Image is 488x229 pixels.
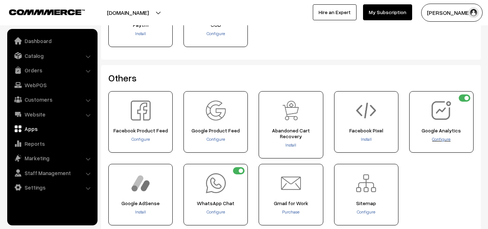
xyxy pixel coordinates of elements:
span: Google AdSense [111,200,170,206]
img: Google Product Feed [206,101,226,120]
span: Abandoned Cart Recovery [261,128,320,139]
span: Google Analytics [412,128,471,133]
img: COMMMERCE [9,9,85,15]
a: COMMMERCE [9,7,72,16]
a: WebPOS [9,79,95,92]
a: Install [285,142,296,148]
a: Staff Management [9,166,95,179]
a: Purchase [282,209,299,215]
h2: Others [108,72,474,84]
span: Facebook Product Feed [111,128,170,133]
a: Dashboard [9,34,95,47]
a: Apps [9,122,95,135]
img: Facebook Pixel [356,101,376,120]
a: Hire an Expert [313,4,357,20]
span: Google Product Feed [186,128,245,133]
img: WhatsApp Chat [206,173,226,193]
a: Install [135,209,146,215]
span: Sitemap [337,200,396,206]
a: Orders [9,64,95,77]
span: Gmail for Work [261,200,320,206]
a: Install [135,31,146,36]
a: Settings [9,181,95,194]
span: Facebook Pixel [337,128,396,133]
a: Configure [432,136,450,142]
a: Configure [207,31,225,36]
img: user [468,7,479,18]
a: Configure [207,209,225,215]
a: Catalog [9,49,95,62]
a: Reports [9,137,95,150]
a: Marketing [9,152,95,165]
a: Install [361,136,372,142]
img: Abandoned Cart Recovery [281,101,301,120]
img: Facebook Product Feed [131,101,151,120]
a: Configure [207,136,225,142]
img: Gmail for Work [281,173,301,193]
img: Sitemap [356,173,376,193]
a: Configure [131,136,150,142]
button: [DOMAIN_NAME] [82,4,174,22]
a: Configure [357,209,375,215]
span: WhatsApp Chat [186,200,245,206]
a: My Subscription [363,4,412,20]
a: Website [9,108,95,121]
button: [PERSON_NAME]… [421,4,483,22]
img: Google Analytics [431,101,451,120]
a: Customers [9,93,95,106]
img: Google AdSense [131,173,151,193]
